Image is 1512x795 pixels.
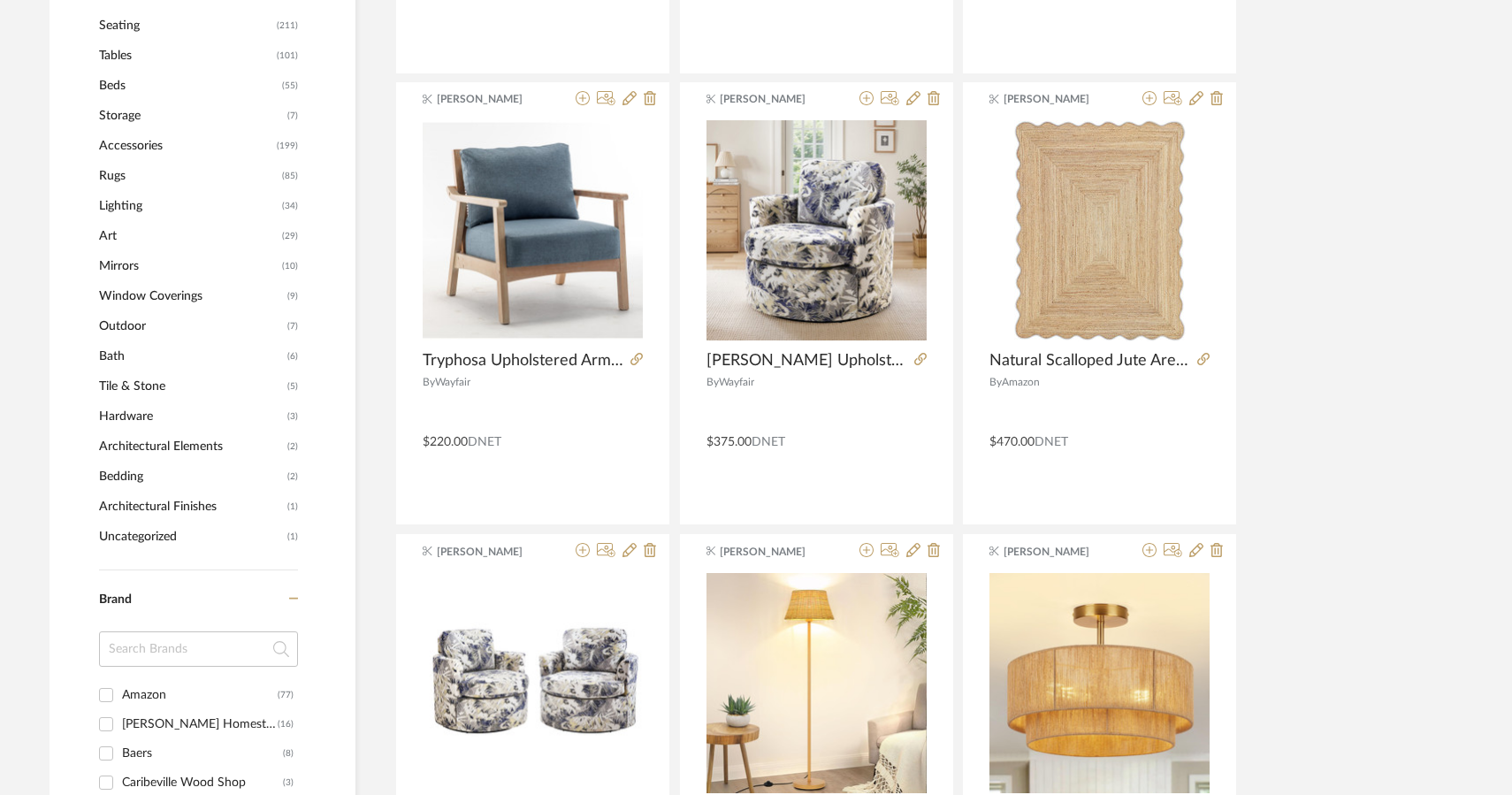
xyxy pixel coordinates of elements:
[99,131,272,161] span: Accessories
[435,377,470,387] span: Wayfair
[720,91,831,107] span: [PERSON_NAME]
[99,101,283,131] span: Storage
[99,341,283,371] span: Bath
[122,681,278,709] div: Amazon
[437,91,548,107] span: [PERSON_NAME]
[99,371,283,401] span: Tile & Stone
[282,222,298,250] span: (29)
[99,311,283,341] span: Outdoor
[278,710,294,738] div: (16)
[287,462,298,491] span: (2)
[706,436,752,448] span: $375.00
[99,432,283,462] span: Architectural Elements
[1035,436,1068,448] span: DNET
[1004,91,1115,107] span: [PERSON_NAME]
[287,342,298,371] span: (6)
[287,102,298,130] span: (7)
[287,402,298,431] span: (3)
[287,493,298,521] span: (1)
[423,377,435,387] span: By
[99,462,283,492] span: Bedding
[277,42,298,70] span: (101)
[989,572,1210,793] div: 0
[99,191,278,221] span: Lighting
[1014,120,1186,341] img: Natural Scalloped Jute Area Rug 9'x12'
[720,544,831,560] span: [PERSON_NAME]
[287,312,298,340] span: (7)
[468,436,501,448] span: DNET
[99,593,132,606] span: Brand
[423,436,468,448] span: $220.00
[99,281,283,311] span: Window Coverings
[423,573,643,793] img: Carson Upholstered Swivel Barrel Chair(Set Of 2)
[99,401,283,432] span: Hardware
[989,436,1035,448] span: $470.00
[1004,544,1115,560] span: [PERSON_NAME]
[122,739,283,768] div: Baers
[719,377,754,387] span: Wayfair
[423,120,643,340] img: Tryphosa Upholstered Armchair
[706,573,927,793] img: Upgraded:Boho Floor Lamps for Living Room, Rattan Floor Lamp with Woven Wicker Lampshade, 62 inch...
[283,739,294,768] div: (8)
[99,41,272,71] span: Tables
[99,522,283,552] span: Uncategorized
[437,544,548,560] span: [PERSON_NAME]
[278,681,294,709] div: (77)
[287,282,298,310] span: (9)
[423,351,623,371] span: Tryphosa Upholstered Armchair
[99,631,298,667] input: Search Brands
[99,11,272,41] span: Seating
[706,120,927,340] img: Carson Upholstered Swivel Barrel Chair
[277,11,298,40] span: (211)
[1002,377,1040,387] span: Amazon
[989,351,1190,371] span: Natural Scalloped Jute Area Rug 9'x12'
[99,161,278,191] span: Rugs
[277,132,298,160] span: (199)
[706,351,907,371] span: [PERSON_NAME] Upholstered Swivel Barrel Chair
[282,252,298,280] span: (10)
[99,251,278,281] span: Mirrors
[287,372,298,401] span: (5)
[282,162,298,190] span: (85)
[287,432,298,461] span: (2)
[282,192,298,220] span: (34)
[99,221,278,251] span: Art
[989,573,1210,793] img: 16'' Semi Flush Mount Ceiling Light,Boho Light Fixtures,3-Light Coastal Hemp Rope Ceiling Light F...
[122,710,278,738] div: [PERSON_NAME] Homestore
[706,377,719,387] span: By
[989,377,1002,387] span: By
[287,523,298,551] span: (1)
[99,71,278,101] span: Beds
[282,72,298,100] span: (55)
[99,492,283,522] span: Architectural Finishes
[752,436,785,448] span: DNET
[706,120,927,341] div: 0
